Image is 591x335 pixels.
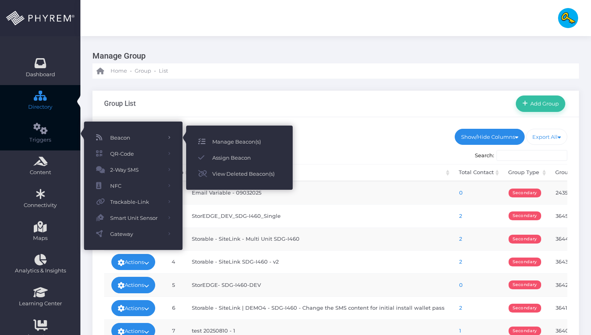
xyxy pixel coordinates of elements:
span: Secondary [509,189,541,197]
a: Show/Hide Columns [455,129,525,145]
span: Gateway [110,229,162,239]
a: 2 [459,213,462,219]
a: 1 [459,327,461,334]
a: Smart Unit Sensor [84,210,183,226]
td: 4 [162,250,185,273]
span: Secondary [509,258,541,266]
a: Trackable-Link [84,194,183,210]
span: Secondary [509,304,541,313]
a: List [159,63,168,79]
span: Assign Beacon [212,152,281,163]
a: 2 [459,236,462,242]
span: Trackable-Link [110,197,162,207]
a: Export All [526,129,568,145]
span: Home [111,67,127,75]
td: 3642 [548,273,587,296]
label: Search: [475,150,568,161]
span: Connectivity [5,201,75,209]
span: Beacon [110,132,162,143]
a: Actions [111,254,156,270]
span: List [159,67,168,75]
th: Group ID: activate to sort column ascending [548,164,587,181]
a: 2-Way SMS [84,162,183,178]
h3: Group List [104,99,136,108]
th: Group Name: activate to sort column ascending [191,164,451,181]
span: Manage Beacon(s) [212,136,281,147]
span: Group [135,67,151,75]
th: Total Contact: activate to sort column ascending [451,164,501,181]
a: 2 [459,305,462,311]
td: Email Variable - 09032025 [185,181,452,204]
td: 3645 [548,204,587,227]
span: Directory [5,103,75,111]
td: StorEDGE- SDG-I460-DEV [185,273,452,296]
a: 0 [459,189,463,196]
span: Analytics & Insights [5,267,75,275]
a: Add Group [516,95,565,112]
td: 3644 [548,227,587,250]
td: StorEDGE_DEV_SDG-I460_Single [185,204,452,227]
a: Home [96,63,127,79]
input: Search: [497,150,567,161]
td: 2435 [548,181,587,204]
a: 2 [459,258,462,265]
a: Gateway [84,226,183,242]
span: Triggers [5,136,75,144]
td: 6 [162,296,185,319]
span: Content [5,169,75,177]
span: Secondary [509,211,541,220]
a: 0 [459,282,463,288]
a: Actions [111,277,156,293]
span: Smart Unit Sensor [110,213,162,223]
span: Maps [33,234,47,242]
td: 3643 [548,250,587,273]
a: Group [135,63,151,79]
span: View Deleted Beacon(s) [212,169,281,179]
a: Assign Beacon [186,150,293,166]
span: QR-Code [110,148,162,159]
a: NFC [84,178,183,194]
a: QR-Code [84,146,183,162]
td: Storable - SiteLink | DEMO4 - SDG-I460 - Change the SMS content for initial install wallet pass [185,296,452,319]
td: 3641 [548,296,587,319]
span: NFC [110,181,162,191]
span: Secondary [509,235,541,244]
span: 2-Way SMS [110,164,162,175]
span: Add Group [528,100,559,107]
a: View Deleted Beacon(s) [186,166,293,182]
li: - [129,67,133,75]
span: Dashboard [26,71,55,79]
h3: Manage Group [92,48,573,63]
li: - [153,67,157,75]
td: 5 [162,273,185,296]
span: Learning Center [5,300,75,308]
a: Manage Beacon(s) [186,134,293,150]
span: Secondary [509,280,541,289]
a: Actions [111,300,156,316]
a: Beacon [84,130,183,146]
td: Storable - SiteLink - Multi Unit SDG-I460 [185,227,452,250]
td: Storable - SiteLink SDG-I460 - v2 [185,250,452,273]
th: Group Type: activate to sort column ascending [501,164,548,181]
